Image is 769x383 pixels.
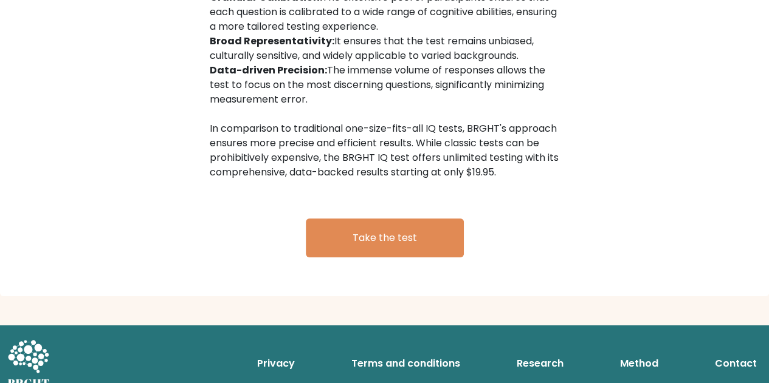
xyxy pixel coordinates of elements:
[252,351,300,376] a: Privacy
[710,351,762,376] a: Contact
[306,219,464,257] a: Take the test
[210,63,327,77] b: Data-driven Precision:
[615,351,663,376] a: Method
[210,34,334,48] b: Broad Representativity:
[512,351,568,376] a: Research
[347,351,465,376] a: Terms and conditions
